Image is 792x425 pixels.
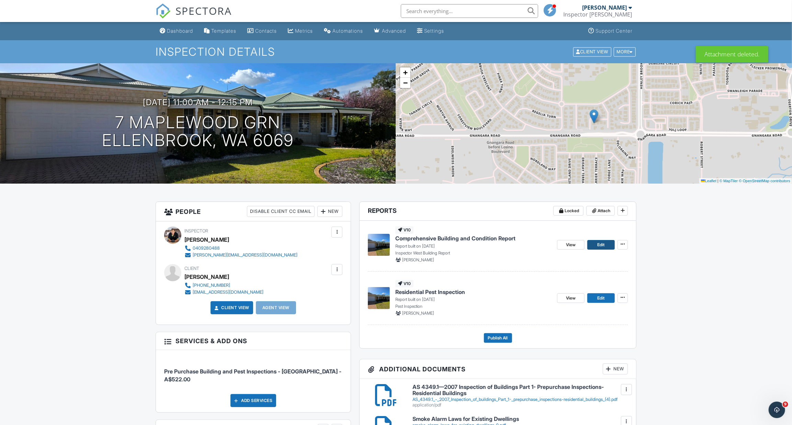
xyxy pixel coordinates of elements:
[230,394,276,407] div: Add Services
[332,28,363,34] div: Automations
[143,98,253,107] h3: [DATE] 11:00 am - 12:15 pm
[739,179,790,183] a: © OpenStreetMap contributors
[157,25,196,37] a: Dashboard
[412,384,628,396] h6: AS 4349.1—2007 Inspection of Buildings Part 1- Prepurchase Inspections-Residential Buildings
[211,28,236,34] div: Templates
[720,179,738,183] a: © MapTiler
[184,235,229,245] div: [PERSON_NAME]
[156,3,171,19] img: The Best Home Inspection Software - Spectora
[603,363,628,374] div: New
[193,252,297,258] div: [PERSON_NAME][EMAIL_ADDRESS][DOMAIN_NAME]
[401,4,538,18] input: Search everything...
[193,290,263,295] div: [EMAIL_ADDRESS][DOMAIN_NAME]
[614,47,636,56] div: More
[412,416,628,422] h6: Smoke Alarm Laws for Existing Dwellings
[213,304,249,311] a: Client View
[156,202,351,221] h3: People
[193,283,230,288] div: [PHONE_NUMBER]
[247,206,315,217] div: Disable Client CC Email
[371,25,409,37] a: Advanced
[596,28,632,34] div: Support Center
[400,67,410,78] a: Zoom in
[184,245,297,252] a: 0409280488
[696,46,768,63] div: Attachment deleted.
[769,402,785,418] iframe: Intercom live chat
[382,28,406,34] div: Advanced
[717,179,719,183] span: |
[317,206,342,217] div: New
[164,368,341,382] span: Pre Purchase Building and Pest Inspections - [GEOGRAPHIC_DATA] - A$522.00
[184,266,199,271] span: Client
[102,113,294,150] h1: 7 Maplewood Grn Ellenbrook, WA 6069
[167,28,193,34] div: Dashboard
[590,109,598,123] img: Marker
[164,355,342,389] li: Service: Pre Purchase Building and Pest Inspections - Perth
[184,252,297,259] a: [PERSON_NAME][EMAIL_ADDRESS][DOMAIN_NAME]
[414,25,447,37] a: Settings
[255,28,277,34] div: Contacts
[156,332,351,350] h3: Services & Add ons
[321,25,366,37] a: Automations (Basic)
[403,68,408,77] span: +
[295,28,313,34] div: Metrics
[156,9,232,24] a: SPECTORA
[412,402,628,408] div: application/pdf
[582,4,627,11] div: [PERSON_NAME]
[586,25,635,37] a: Support Center
[783,402,788,407] span: 9
[201,25,239,37] a: Templates
[285,25,316,37] a: Metrics
[193,246,220,251] div: 0409280488
[412,384,628,408] a: AS 4349.1—2007 Inspection of Buildings Part 1- Prepurchase Inspections-Residential Buildings AS_4...
[176,3,232,18] span: SPECTORA
[184,289,263,296] a: [EMAIL_ADDRESS][DOMAIN_NAME]
[412,397,628,402] div: AS_4349.1_-_2007_Inspection_of_buildings_Part_1-_prepurchase_inspections-residential_buildings_(4...
[184,282,263,289] a: [PHONE_NUMBER]
[184,228,208,233] span: Inspector
[184,272,229,282] div: [PERSON_NAME]
[573,49,613,54] a: Client View
[360,359,636,379] h3: Additional Documents
[400,78,410,88] a: Zoom out
[701,179,716,183] a: Leaflet
[563,11,632,18] div: Inspector West
[403,78,408,87] span: −
[573,47,611,56] div: Client View
[245,25,280,37] a: Contacts
[156,46,636,58] h1: Inspection Details
[424,28,444,34] div: Settings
